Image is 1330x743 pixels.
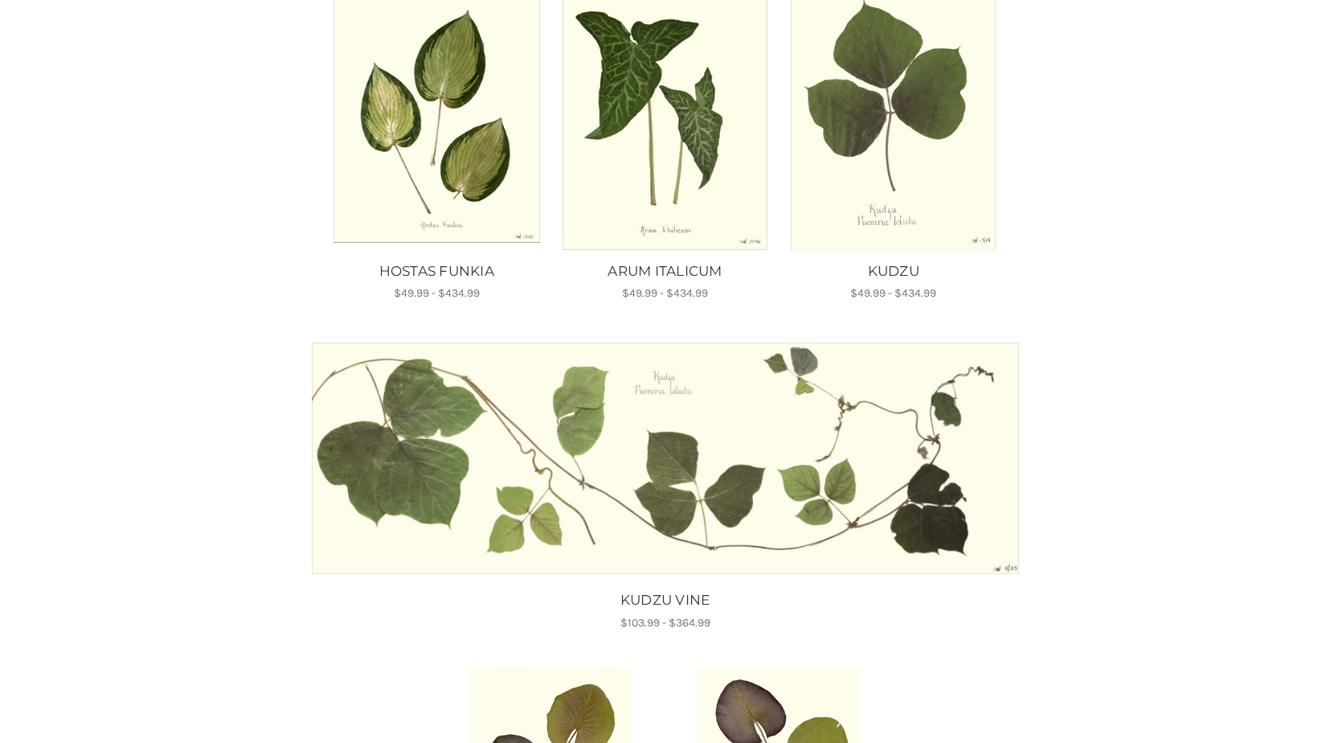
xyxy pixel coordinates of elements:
[559,261,771,282] a: ARUM ITALICUM, Price range from $49.99 to $434.99
[217,590,1114,611] a: KUDZU VINE, Price range from $103.99 to $364.99
[620,616,710,630] span: $103.99 - $364.99
[219,338,1111,579] a: KUDZU VINE, Price range from $103.99 to $364.99
[788,261,999,282] a: KUDZU, Price range from $49.99 to $434.99
[850,286,936,300] span: $49.99 - $434.99
[622,286,708,300] span: $49.99 - $434.99
[312,343,1019,574] img: Unframed
[394,286,480,300] span: $49.99 - $434.99
[331,261,542,282] a: HOSTAS FUNKIA, Price range from $49.99 to $434.99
